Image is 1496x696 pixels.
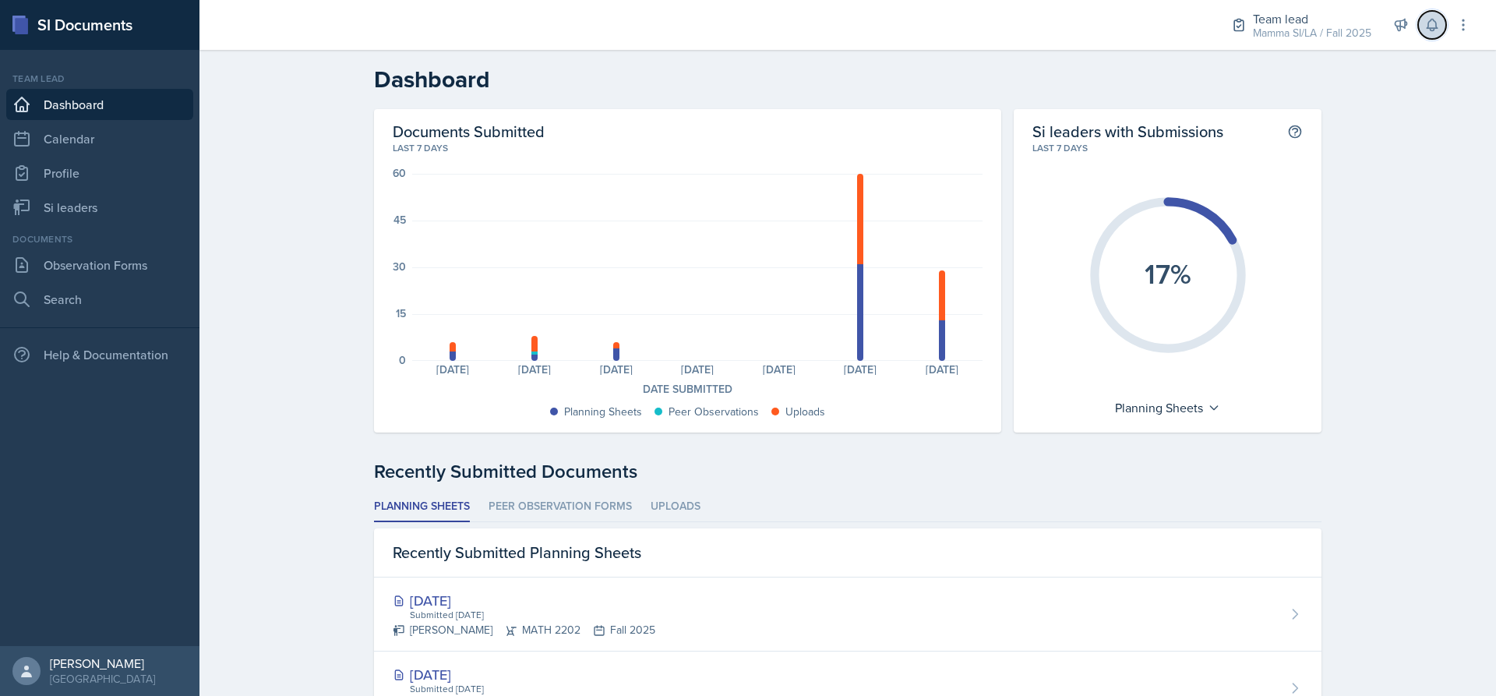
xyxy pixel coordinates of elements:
div: Submitted [DATE] [408,682,695,696]
div: [DATE] [820,364,901,375]
div: Team lead [1253,9,1371,28]
div: [DATE] [575,364,657,375]
div: Planning Sheets [564,404,642,420]
div: [PERSON_NAME] MATH 2202 Fall 2025 [393,622,655,638]
li: Uploads [651,492,700,522]
div: Peer Observations [669,404,759,420]
div: [DATE] [393,590,655,611]
h2: Documents Submitted [393,122,983,141]
h2: Si leaders with Submissions [1032,122,1223,141]
div: 30 [393,261,406,272]
div: Date Submitted [393,381,983,397]
a: Dashboard [6,89,193,120]
div: Submitted [DATE] [408,608,655,622]
div: [DATE] [739,364,820,375]
div: Last 7 days [1032,141,1303,155]
div: [DATE] [657,364,739,375]
div: [DATE] [494,364,576,375]
h2: Dashboard [374,65,1321,94]
div: Uploads [785,404,825,420]
li: Peer Observation Forms [489,492,632,522]
div: 60 [393,168,406,178]
div: Documents [6,232,193,246]
a: [DATE] Submitted [DATE] [PERSON_NAME]MATH 2202Fall 2025 [374,578,1321,652]
div: 0 [399,355,406,366]
div: Last 7 days [393,141,983,155]
div: Help & Documentation [6,339,193,370]
div: 15 [396,308,406,319]
a: Search [6,284,193,315]
div: Team lead [6,72,193,86]
div: Recently Submitted Planning Sheets [374,528,1321,578]
div: 45 [393,214,406,225]
div: [DATE] [412,364,494,375]
div: Planning Sheets [1107,395,1228,420]
li: Planning Sheets [374,492,470,522]
a: Calendar [6,123,193,154]
a: Profile [6,157,193,189]
div: [DATE] [901,364,983,375]
div: [GEOGRAPHIC_DATA] [50,671,155,687]
a: Si leaders [6,192,193,223]
div: [PERSON_NAME] [50,655,155,671]
div: [DATE] [393,664,695,685]
div: Recently Submitted Documents [374,458,1321,486]
text: 17% [1145,253,1191,294]
div: Mamma SI/LA / Fall 2025 [1253,25,1371,41]
a: Observation Forms [6,249,193,281]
